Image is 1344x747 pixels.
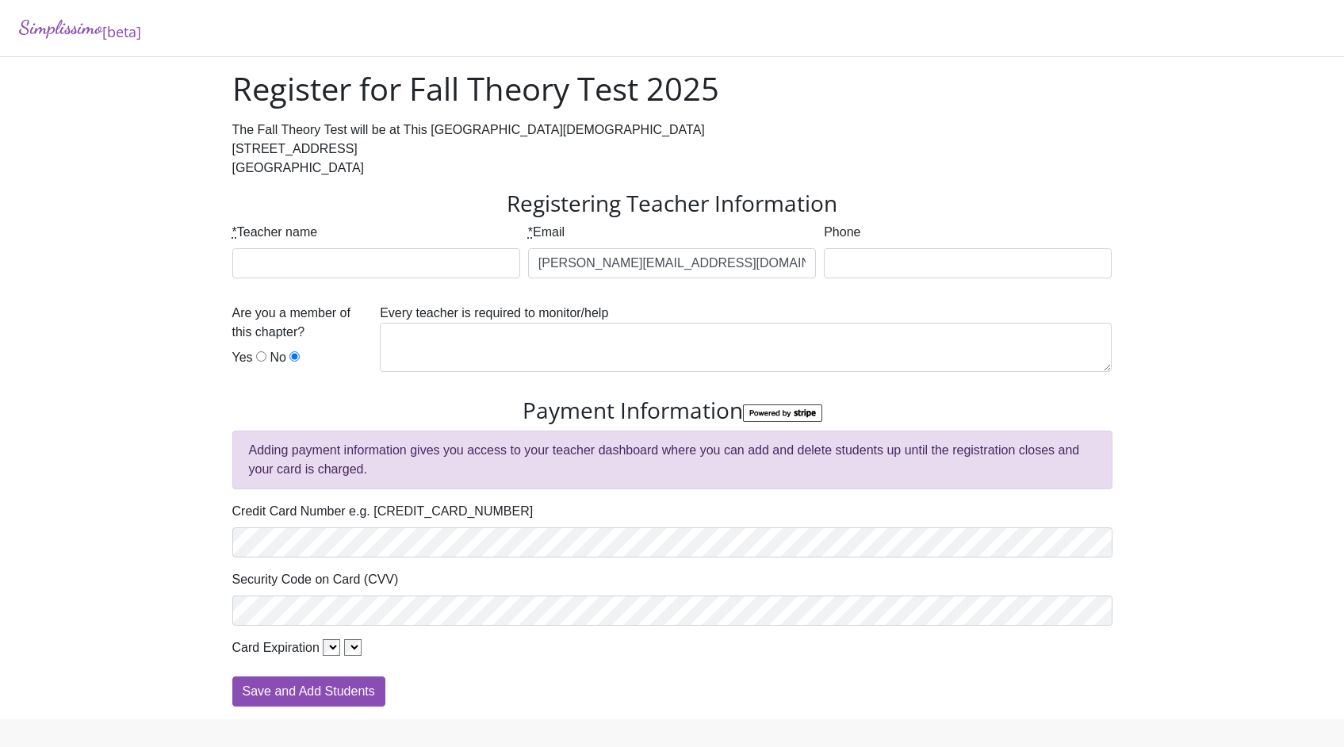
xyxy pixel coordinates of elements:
label: Security Code on Card (CVV) [232,570,399,589]
h1: Register for Fall Theory Test 2025 [232,70,1112,108]
a: Simplissimo[beta] [19,13,141,44]
label: No [270,348,286,367]
input: Save and Add Students [232,676,385,707]
label: Are you a member of this chapter? [232,304,373,342]
h3: Payment Information [232,397,1112,424]
div: Every teacher is required to monitor/help [376,304,1116,385]
h3: Registering Teacher Information [232,190,1112,217]
div: Adding payment information gives you access to your teacher dashboard where you can add and delet... [232,431,1112,489]
label: Yes [232,348,253,367]
div: The Fall Theory Test will be at This [GEOGRAPHIC_DATA][DEMOGRAPHIC_DATA] [STREET_ADDRESS] [GEOGRA... [232,121,1112,178]
abbr: required [528,225,533,239]
label: Email [528,223,565,242]
abbr: required [232,225,237,239]
img: StripeBadge-6abf274609356fb1c7d224981e4c13d8e07f95b5cc91948bd4e3604f74a73e6b.png [743,404,822,423]
label: Teacher name [232,223,318,242]
label: Credit Card Number e.g. [CREDIT_CARD_NUMBER] [232,502,534,521]
label: Phone [824,223,860,242]
sub: [beta] [102,22,141,41]
label: Card Expiration [232,638,320,657]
